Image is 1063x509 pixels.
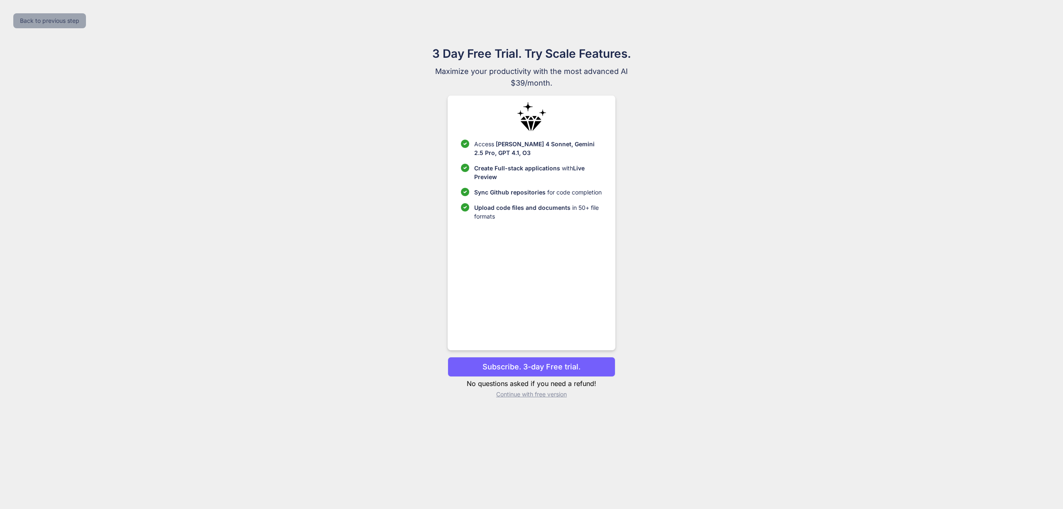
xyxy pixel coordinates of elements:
[392,77,671,89] span: $39/month.
[474,140,602,157] p: Access
[474,165,562,172] span: Create Full-stack applications
[483,361,580,372] p: Subscribe. 3-day Free trial.
[13,13,86,28] button: Back to previous step
[461,140,469,148] img: checklist
[461,203,469,211] img: checklist
[448,390,615,398] p: Continue with free version
[392,66,671,77] span: Maximize your productivity with the most advanced AI
[392,45,671,62] h1: 3 Day Free Trial. Try Scale Features.
[474,140,595,156] span: [PERSON_NAME] 4 Sonnet, Gemini 2.5 Pro, GPT 4.1, O3
[474,189,546,196] span: Sync Github repositories
[474,203,602,221] p: in 50+ file formats
[448,357,615,377] button: Subscribe. 3-day Free trial.
[448,379,615,389] p: No questions asked if you need a refund!
[474,164,602,181] p: with
[461,164,469,172] img: checklist
[474,188,602,197] p: for code completion
[474,204,571,211] span: Upload code files and documents
[461,188,469,196] img: checklist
